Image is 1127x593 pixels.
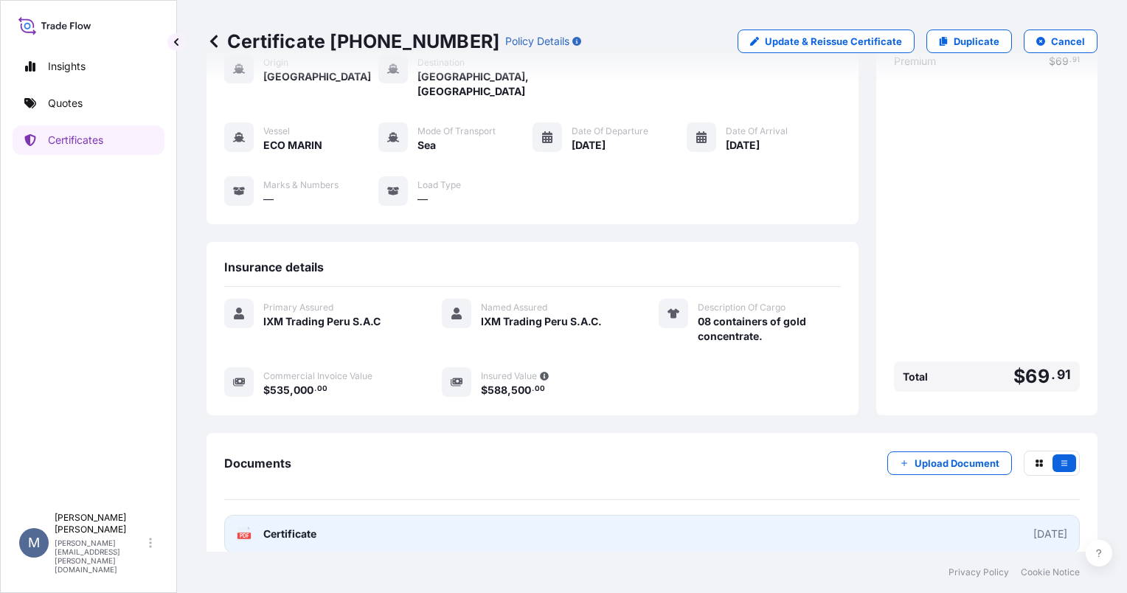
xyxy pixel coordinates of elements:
span: 69 [1025,367,1049,386]
span: Marks & Numbers [263,179,339,191]
span: 588 [488,385,507,395]
span: M [28,535,40,550]
p: Certificates [48,133,103,148]
span: Commercial Invoice Value [263,370,372,382]
a: Certificates [13,125,164,155]
span: 91 [1057,370,1071,379]
p: Cancel [1051,34,1085,49]
span: IXM Trading Peru S.A.C [263,314,381,329]
span: Mode of Transport [417,125,496,137]
span: 00 [535,386,545,392]
span: 535 [270,385,290,395]
span: Load Type [417,179,461,191]
span: $ [263,385,270,395]
p: [PERSON_NAME][EMAIL_ADDRESS][PERSON_NAME][DOMAIN_NAME] [55,538,146,574]
span: Vessel [263,125,290,137]
span: Named Assured [481,302,547,313]
span: . [1051,370,1055,379]
span: . [314,386,316,392]
span: $ [481,385,488,395]
span: Documents [224,456,291,471]
a: Duplicate [926,30,1012,53]
a: Insights [13,52,164,81]
p: [PERSON_NAME] [PERSON_NAME] [55,512,146,535]
span: [DATE] [726,138,760,153]
p: Duplicate [954,34,999,49]
p: Quotes [48,96,83,111]
span: IXM Trading Peru S.A.C. [481,314,602,329]
span: , [507,385,511,395]
a: Quotes [13,89,164,118]
span: , [290,385,294,395]
span: [DATE] [572,138,606,153]
text: PDF [240,533,249,538]
span: Sea [417,138,436,153]
span: . [532,386,534,392]
span: Insured Value [481,370,537,382]
span: Total [903,370,928,384]
button: Cancel [1024,30,1097,53]
span: $ [1013,367,1025,386]
span: Certificate [263,527,316,541]
span: ECO MARIN [263,138,322,153]
p: Update & Reissue Certificate [765,34,902,49]
span: 500 [511,385,531,395]
span: Description Of Cargo [698,302,786,313]
a: Update & Reissue Certificate [738,30,915,53]
span: Date of Departure [572,125,648,137]
a: PDFCertificate[DATE] [224,515,1080,553]
a: Privacy Policy [949,566,1009,578]
span: [GEOGRAPHIC_DATA], [GEOGRAPHIC_DATA] [417,69,533,99]
button: Upload Document [887,451,1012,475]
span: Primary Assured [263,302,333,313]
span: Insurance details [224,260,324,274]
a: Cookie Notice [1021,566,1080,578]
span: 000 [294,385,313,395]
span: — [263,192,274,207]
div: [DATE] [1033,527,1067,541]
span: — [417,192,428,207]
p: Certificate [PHONE_NUMBER] [207,30,499,53]
p: Upload Document [915,456,999,471]
span: 00 [317,386,327,392]
p: Insights [48,59,86,74]
span: 08 containers of gold concentrate. [698,314,841,344]
span: Date of Arrival [726,125,788,137]
p: Policy Details [505,34,569,49]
